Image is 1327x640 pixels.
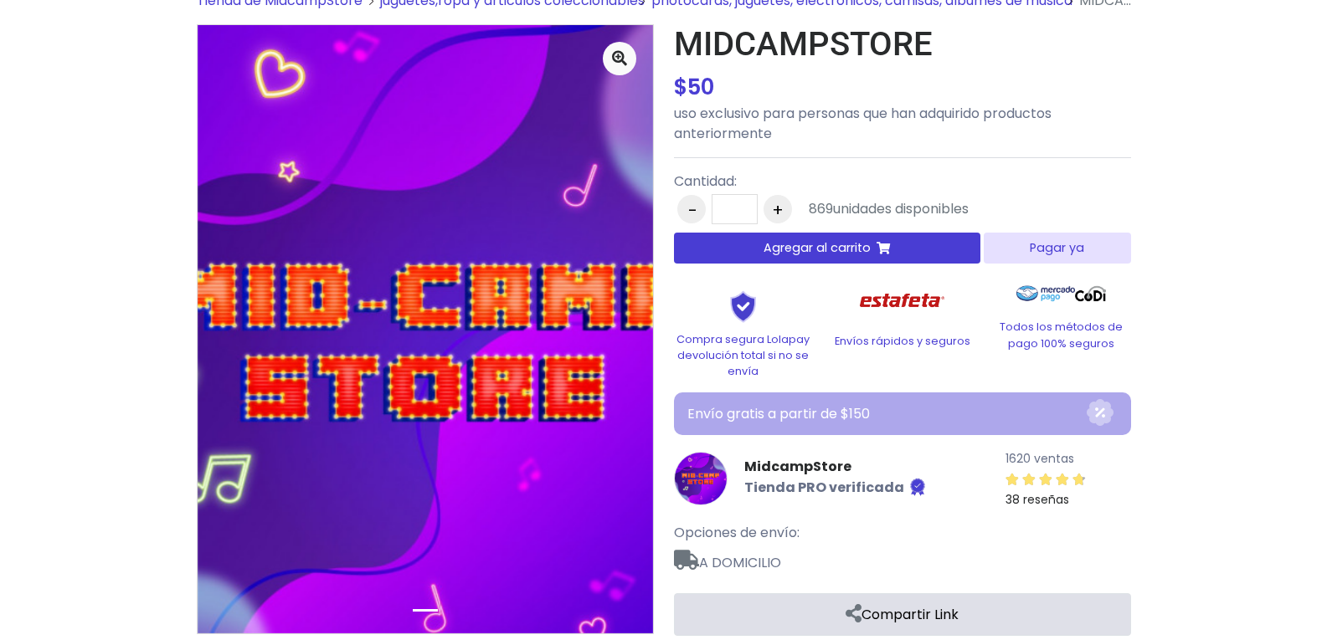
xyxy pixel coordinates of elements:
p: uso exclusivo para personas que han adquirido productos anteriormente [674,104,1131,144]
div: 4.82 / 5 [1006,469,1086,489]
img: Tienda verificada [908,477,928,497]
p: Envíos rápidos y seguros [833,333,972,349]
a: 38 reseñas [1006,468,1131,509]
small: 1620 ventas [1006,450,1074,467]
b: Tienda PRO verificada [744,479,904,498]
button: - [677,195,706,223]
img: Estafeta Logo [846,277,958,325]
p: Cantidad: [674,172,969,192]
span: A DOMICILIO [674,543,1131,573]
img: Shield [702,290,785,322]
span: 869 [809,199,833,218]
span: 50 [687,72,714,102]
button: + [764,195,792,223]
span: Agregar al carrito [764,239,871,257]
img: Codi Logo [1075,277,1106,310]
img: MidcampStore [674,452,728,505]
p: Todos los métodos de pago 100% seguros [992,319,1131,351]
div: $ [674,71,1131,104]
p: Compra segura Lolapay devolución total si no se envía [674,331,813,380]
button: Agregar al carrito [674,233,981,264]
h1: MIDCAMPSTORE [674,24,1131,64]
img: medium_1693202091116.jpeg [198,25,653,633]
p: Envío gratis a partir de $150 [687,404,1088,424]
span: Opciones de envío: [674,523,800,542]
div: unidades disponibles [809,199,969,219]
a: Compartir Link [674,593,1131,636]
small: 38 reseñas [1006,491,1069,508]
a: MidcampStore [744,457,928,477]
button: Pagar ya [984,233,1130,264]
img: Mercado Pago Logo [1016,277,1076,310]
